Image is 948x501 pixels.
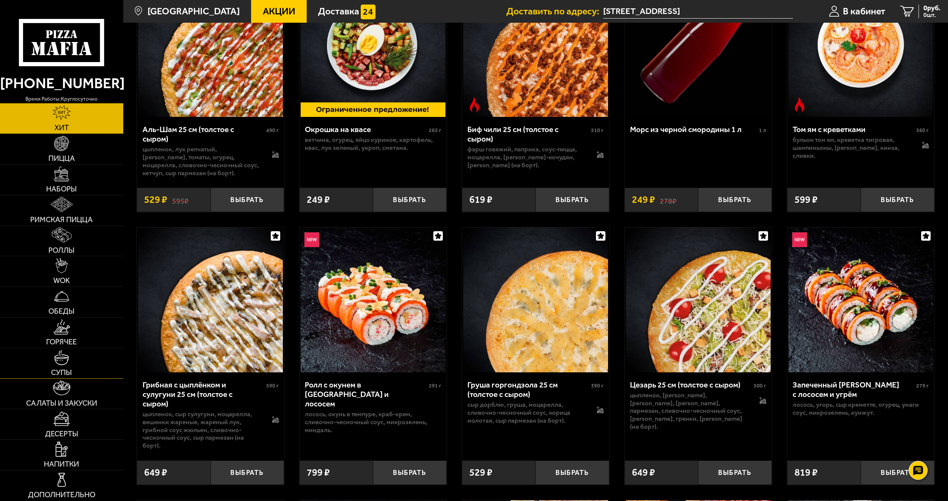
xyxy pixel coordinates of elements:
[301,227,445,372] img: Ролл с окунем в темпуре и лососем
[467,145,587,169] p: фарш говяжий, паприка, соус-пицца, моцарелла, [PERSON_NAME]-кочудян, [PERSON_NAME] (на борт).
[861,461,934,485] button: Выбрать
[305,124,427,134] div: Окрошка на квасе
[48,308,74,315] span: Обеды
[211,188,284,212] button: Выбрать
[147,6,240,16] span: [GEOGRAPHIC_DATA]
[266,383,279,389] span: 590 г
[632,195,655,205] span: 249 ₽
[916,383,929,389] span: 279 г
[630,380,752,389] div: Цезарь 25 см (толстое с сыром)
[630,391,749,431] p: цыпленок, [PERSON_NAME], [PERSON_NAME], [PERSON_NAME], пармезан, сливочно-чесночный соус, [PERSON...
[462,227,609,372] a: Груша горгондзола 25 см (толстое с сыром)
[603,5,793,19] input: Ваш адрес доставки
[792,97,807,112] img: Острое блюдо
[469,195,492,205] span: 619 ₽
[45,430,78,438] span: Десерты
[373,461,446,485] button: Выбрать
[48,247,74,254] span: Роллы
[591,127,604,134] span: 510 г
[793,124,914,134] div: Том ям с креветками
[211,461,284,485] button: Выбрать
[305,136,441,152] p: ветчина, огурец, яйцо куриное, картофель, квас, лук зеленый, укроп, сметана.
[793,401,929,417] p: лосось, угорь, Сыр креметте, огурец, унаги соус, микрозелень, кунжут.
[467,97,482,112] img: Острое блюдо
[463,227,608,372] img: Груша горгондзола 25 см (толстое с сыром)
[305,380,427,408] div: Ролл с окунем в [GEOGRAPHIC_DATA] и лососем
[759,127,766,134] span: 1 л
[318,6,359,16] span: Доставка
[535,461,609,485] button: Выбрать
[843,6,885,16] span: В кабинет
[861,188,934,212] button: Выбрать
[754,383,766,389] span: 500 г
[304,232,319,247] img: Новинка
[698,188,771,212] button: Выбрать
[307,468,330,478] span: 799 ₽
[916,127,929,134] span: 360 г
[787,227,934,372] a: НовинкаЗапеченный ролл Гурмэ с лососем и угрём
[923,12,940,18] span: 0 шт.
[660,195,676,205] s: 278 ₽
[143,124,264,143] div: Аль-Шам 25 см (толстое с сыром)
[144,195,167,205] span: 529 ₽
[429,127,441,134] span: 265 г
[698,461,771,485] button: Выбрать
[793,136,912,160] p: бульон том ям, креветка тигровая, шампиньоны, [PERSON_NAME], кинза, сливки.
[46,338,77,346] span: Горячее
[467,380,589,399] div: Груша горгондзола 25 см (толстое с сыром)
[46,185,77,193] span: Наборы
[143,380,264,408] div: Грибная с цыплёнком и сулугуни 25 см (толстое с сыром)
[794,468,818,478] span: 819 ₽
[793,380,914,399] div: Запеченный [PERSON_NAME] с лососем и угрём
[923,5,940,11] span: 0 руб.
[30,216,93,224] span: Римская пицца
[307,195,330,205] span: 249 ₽
[626,227,771,372] img: Цезарь 25 см (толстое с сыром)
[48,155,75,162] span: Пицца
[299,227,447,372] a: НовинкаРолл с окунем в темпуре и лососем
[53,277,70,285] span: WOK
[467,401,587,425] p: сыр дорблю, груша, моцарелла, сливочно-чесночный соус, корица молотая, сыр пармезан (на борт).
[44,461,79,468] span: Напитки
[373,188,446,212] button: Выбрать
[143,145,262,177] p: цыпленок, лук репчатый, [PERSON_NAME], томаты, огурец, моцарелла, сливочно-чесночный соус, кетчуп...
[788,227,933,372] img: Запеченный ролл Гурмэ с лососем и угрём
[28,491,95,499] span: Дополнительно
[138,227,283,372] img: Грибная с цыплёнком и сулугуни 25 см (толстое с сыром)
[144,468,167,478] span: 649 ₽
[603,5,793,19] span: Санкт-Петербург, Звенигородская улица, 2/44
[625,227,772,372] a: Цезарь 25 см (толстое с сыром)
[630,124,757,134] div: Морс из черной смородины 1 л
[469,468,492,478] span: 529 ₽
[266,127,279,134] span: 490 г
[143,410,262,450] p: цыпленок, сыр сулугуни, моцарелла, вешенки жареные, жареный лук, грибной соус Жюльен, сливочно-че...
[361,5,375,19] img: 15daf4d41897b9f0e9f617042186c801.svg
[26,400,97,407] span: Салаты и закуски
[632,468,655,478] span: 649 ₽
[794,195,818,205] span: 599 ₽
[792,232,807,247] img: Новинка
[467,124,589,143] div: Биф чили 25 см (толстое с сыром)
[429,383,441,389] span: 291 г
[137,227,284,372] a: Грибная с цыплёнком и сулугуни 25 см (толстое с сыром)
[591,383,604,389] span: 390 г
[263,6,295,16] span: Акции
[54,124,69,132] span: Хит
[51,369,72,377] span: Супы
[535,188,609,212] button: Выбрать
[506,6,603,16] span: Доставить по адресу:
[305,410,441,434] p: лосось, окунь в темпуре, краб-крем, сливочно-чесночный соус, микрозелень, миндаль.
[172,195,189,205] s: 595 ₽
